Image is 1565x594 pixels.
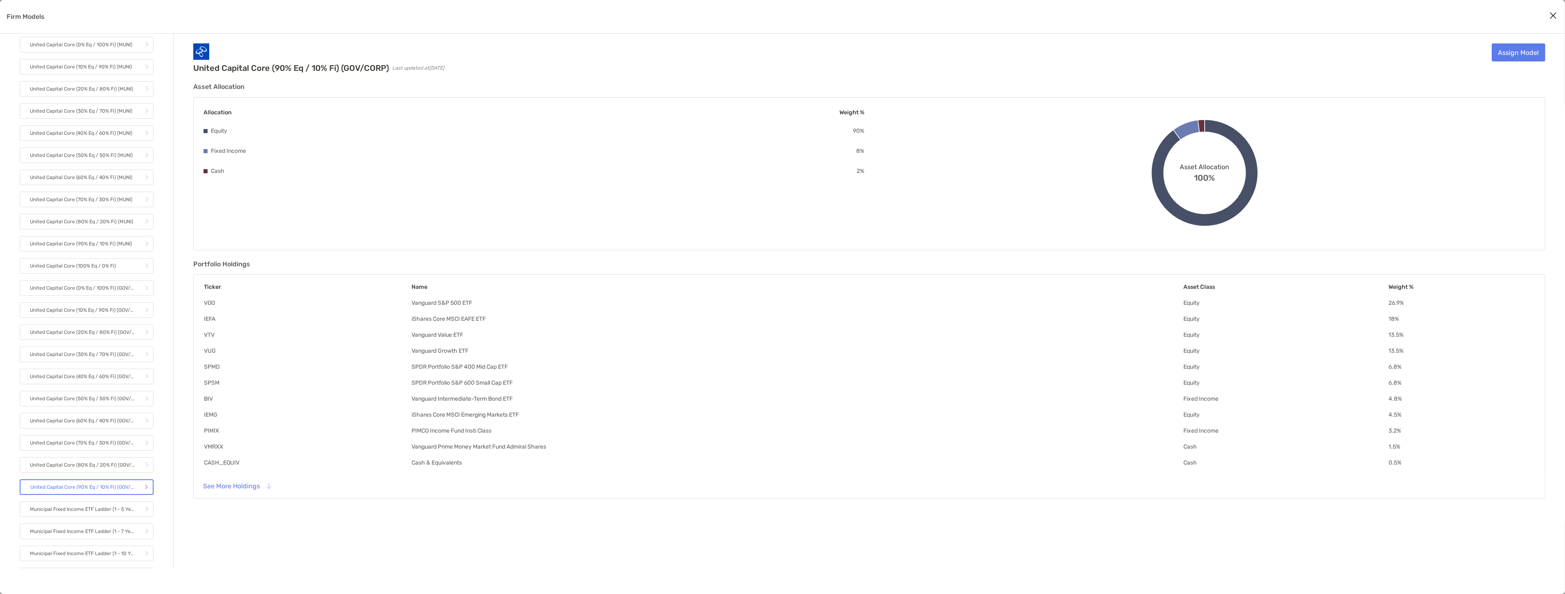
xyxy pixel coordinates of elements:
td: VTV [204,331,411,339]
p: Municipal Fixed Income ETF Ladder (1 - 5 Years) [30,504,134,515]
p: United Capital Core (70% Eq / 30% Fi) (GOV/CORP) [30,438,134,448]
p: United Capital Core (10% Eq / 90% Fi) (GOV/CORP) [30,305,134,315]
p: United Capital Core (0% Eq / 100% Fi) (MUNI) [30,40,132,50]
a: United Capital Core (70% Eq / 30% Fi) (GOV/CORP) [20,435,154,451]
td: 18 % [1388,315,1535,323]
a: Municipal Fixed Income ETF Ladder (1 - 7 Years) [20,524,154,539]
p: United Capital Core (80% Eq / 20% Fi) (MUNI) [30,217,133,227]
td: 4.8 % [1388,395,1535,403]
a: Municipal Fixed Income ETF Ladder (1 - 5 Years) [20,501,154,517]
p: United Capital Core (50% Eq / 50% Fi) (MUNI) [30,150,133,161]
p: United Capital Core (80% Eq / 20% Fi) (GOV/CORP) [30,460,134,470]
td: Equity [1183,347,1388,355]
td: 26.9 % [1388,299,1535,307]
a: United Capital Core (0% Eq / 100% Fi) (GOV/CORP) [20,280,154,296]
td: Vanguard S&P 500 ETF [411,299,1183,307]
td: 4.5 % [1388,411,1535,419]
th: Name [411,283,1183,291]
p: 90 % [853,126,864,136]
a: United Capital Core (80% Eq / 20% Fi) (MUNI) [20,214,154,229]
p: United Capital Core (60% Eq / 40% Fi) (GOV/CORP) [30,416,134,426]
a: Municipal Fixed Income ETF Ladder (1 - 10 Years) [20,546,154,561]
span: Last updated at [DATE] [392,65,444,71]
th: Asset Class [1183,283,1388,291]
a: United Capital Core (50% Eq / 50% Fi) (MUNI) [20,147,154,163]
p: United Capital Core (50% Eq / 50% Fi) (GOV/CORP) [30,394,134,404]
p: United Capital Core (20% Eq / 80% Fi) (MUNI) [30,84,133,94]
td: Fixed Income [1183,395,1388,403]
td: Equity [1183,363,1388,371]
td: 13.5 % [1388,347,1535,355]
td: Vanguard Prime Money Market Fund Admiral Shares [411,443,1183,451]
td: 13.5 % [1388,331,1535,339]
p: United Capital Core (30% Eq / 70% Fi) (GOV/CORP) [30,349,134,360]
p: United Capital Core (60% Eq / 40% Fi) (MUNI) [30,172,132,183]
td: iShares Core MSCI Emerging Markets ETF [411,411,1183,419]
p: Allocation [204,107,232,118]
th: Ticker [204,283,411,291]
td: 6.8 % [1388,379,1535,387]
td: 3.2 % [1388,427,1535,435]
td: PIMIX [204,427,411,435]
td: CASH_EQUIV [204,459,411,467]
td: 1.5 % [1388,443,1535,451]
a: United Capital Core (90% Eq / 10% Fi) (MUNI) [20,236,154,252]
td: 6.8 % [1388,363,1535,371]
a: United Capital Core (100% Eq / 0% Fi) [20,258,154,274]
td: iShares Core MSCI EAFE ETF [411,315,1183,323]
button: Close modal [1547,10,1559,22]
p: Municipal Fixed Income ETF Ladder (1 - 10 Years) [30,549,134,559]
p: Municipal Fixed Income ETF Ladder (1 - 7 Years) [30,526,134,537]
a: United Capital Core (70% Eq / 30% Fi) (MUNI) [20,192,154,207]
p: United Capital Core (70% Eq / 30% Fi) (MUNI) [30,195,132,205]
h3: Portfolio Holdings [193,260,1545,268]
td: SPSM [204,379,411,387]
a: United Capital Core (50% Eq / 50% Fi) (GOV/CORP) [20,391,154,406]
td: PIMCO Income Fund Insti Class [411,427,1183,435]
p: United Capital Core (40% Eq / 60% Fi) (GOV/CORP) [30,372,134,382]
td: Equity [1183,379,1388,387]
td: SPDR Portfolio S&P 400 Mid Cap ETF [411,363,1183,371]
span: 100% [1194,171,1215,183]
p: United Capital Core (0% Eq / 100% Fi) (GOV/CORP) [30,283,134,293]
a: United Capital Core (80% Eq / 20% Fi) (GOV/CORP) [20,457,154,473]
a: Government Fixed Income ETF Ladder (1 - 5 Years) [20,568,154,583]
td: 0.5 % [1388,459,1535,467]
a: United Capital Core (40% Eq / 60% Fi) (GOV/CORP) [20,369,154,384]
h2: United Capital Core (90% Eq / 10% Fi) (GOV/CORP) [193,63,389,73]
p: Equity [211,126,227,136]
td: VOO [204,299,411,307]
p: 8 % [856,146,864,156]
p: United Capital Core (100% Eq / 0% Fi) [30,261,116,271]
a: Assign Model [1492,43,1545,61]
td: Cash [1183,459,1388,467]
a: United Capital Core (90% Eq / 10% Fi) (GOV/CORP) [20,479,154,495]
a: United Capital Core (60% Eq / 40% Fi) (MUNI) [20,170,154,185]
td: Equity [1183,315,1388,323]
a: United Capital Core (20% Eq / 80% Fi) (GOV/CORP) [20,324,154,340]
p: Fixed Income [211,146,246,156]
td: Equity [1183,331,1388,339]
td: Fixed Income [1183,427,1388,435]
td: Vanguard Intermediate-Term Bond ETF [411,395,1183,403]
td: BIV [204,395,411,403]
p: Cash [211,166,224,176]
td: VUG [204,347,411,355]
p: United Capital Core (20% Eq / 80% Fi) (GOV/CORP) [30,327,134,338]
h3: Asset Allocation [193,83,1545,91]
td: VMRXX [204,443,411,451]
p: Firm Models [7,11,45,22]
img: Company Logo [193,43,209,60]
p: Weight % [839,107,864,118]
td: IEMG [204,411,411,419]
td: Vanguard Growth ETF [411,347,1183,355]
a: United Capital Core (40% Eq / 60% Fi) (MUNI) [20,125,154,141]
p: United Capital Core (30% Eq / 70% Fi) (MUNI) [30,106,132,116]
p: United Capital Core (90% Eq / 10% Fi) (GOV/CORP) [30,482,135,492]
td: Equity [1183,411,1388,419]
th: Weight % [1388,283,1535,291]
td: Vanguard Value ETF [411,331,1183,339]
td: SPMD [204,363,411,371]
a: United Capital Core (30% Eq / 70% Fi) (MUNI) [20,103,154,119]
p: United Capital Core (40% Eq / 60% Fi) (MUNI) [30,128,132,138]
